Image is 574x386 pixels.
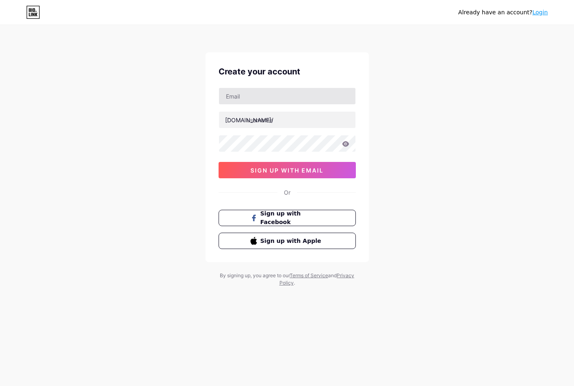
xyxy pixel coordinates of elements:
[219,65,356,78] div: Create your account
[260,209,324,227] span: Sign up with Facebook
[219,88,355,104] input: Email
[219,233,356,249] button: Sign up with Apple
[260,237,324,245] span: Sign up with Apple
[225,116,273,124] div: [DOMAIN_NAME]/
[290,272,328,278] a: Terms of Service
[219,112,355,128] input: username
[219,162,356,178] button: sign up with email
[250,167,324,174] span: sign up with email
[219,210,356,226] button: Sign up with Facebook
[458,8,548,17] div: Already have an account?
[284,188,290,197] div: Or
[218,272,357,287] div: By signing up, you agree to our and .
[532,9,548,16] a: Login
